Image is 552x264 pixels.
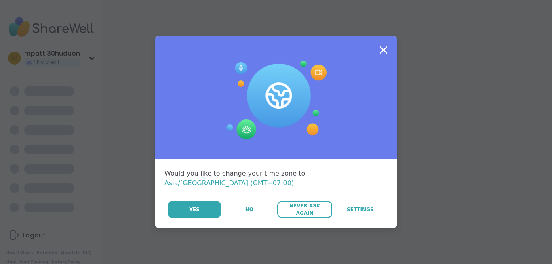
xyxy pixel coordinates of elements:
[189,206,200,213] span: Yes
[245,206,253,213] span: No
[281,202,328,217] span: Never Ask Again
[333,201,388,218] a: Settings
[164,169,388,188] div: Would you like to change your time zone to
[277,201,332,218] button: Never Ask Again
[225,61,327,140] img: Session Experience
[222,201,276,218] button: No
[347,206,374,213] span: Settings
[168,201,221,218] button: Yes
[164,179,294,187] span: Asia/[GEOGRAPHIC_DATA] (GMT+07:00)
